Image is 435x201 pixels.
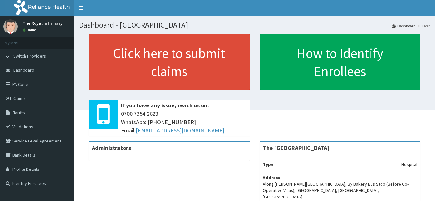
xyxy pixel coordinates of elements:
[13,67,34,73] span: Dashboard
[13,96,26,101] span: Claims
[392,23,416,29] a: Dashboard
[23,28,38,32] a: Online
[79,21,430,29] h1: Dashboard - [GEOGRAPHIC_DATA]
[13,53,46,59] span: Switch Providers
[260,34,421,90] a: How to Identify Enrollees
[263,175,280,180] b: Address
[13,110,25,115] span: Tariffs
[401,161,417,168] p: Hospital
[121,102,209,109] b: If you have any issue, reach us on:
[263,161,273,167] b: Type
[263,144,329,151] strong: The [GEOGRAPHIC_DATA]
[3,19,18,34] img: User Image
[263,181,418,200] p: Along [PERSON_NAME][GEOGRAPHIC_DATA], By Bakery Bus Stop (Before Co-Operative Villas), [GEOGRAPHI...
[416,23,430,29] li: Here
[136,127,224,134] a: [EMAIL_ADDRESS][DOMAIN_NAME]
[89,34,250,90] a: Click here to submit claims
[121,110,247,134] span: 0700 7354 2623 WhatsApp: [PHONE_NUMBER] Email:
[92,144,131,151] b: Administrators
[23,21,63,25] p: The Royal Infirmary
